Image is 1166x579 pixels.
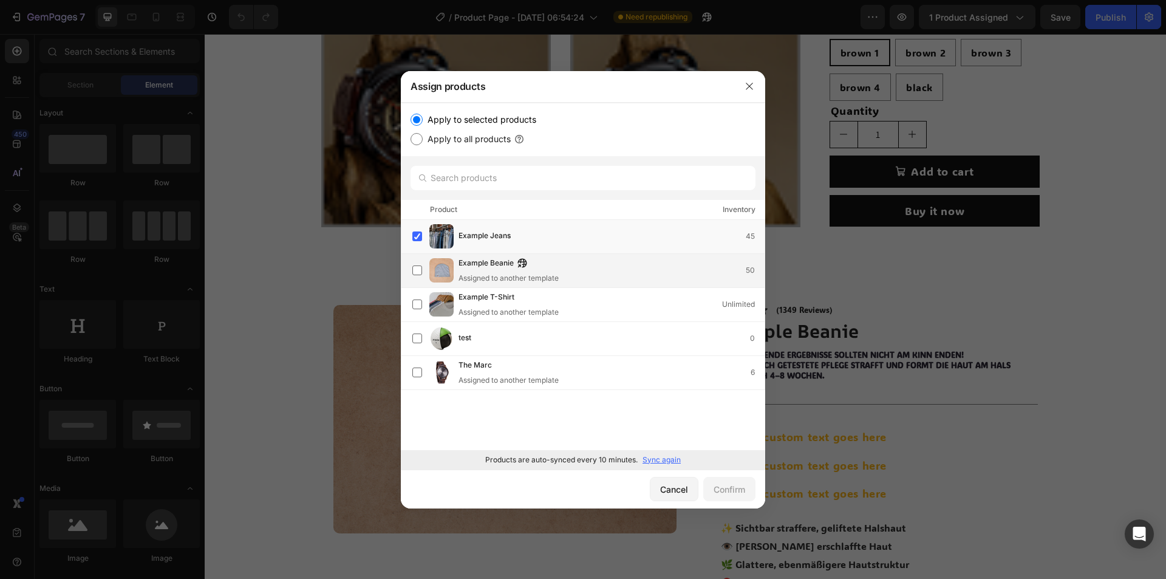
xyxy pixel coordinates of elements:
span: Example Jeans [459,230,511,243]
button: increment [694,87,721,114]
div: Assign products [401,70,734,102]
div: Assigned to another template [459,307,559,318]
span: test [459,332,471,345]
img: product-img [429,292,454,317]
div: Unlimited [722,298,765,310]
span: brown 1 [636,12,675,25]
button: Add to cart [625,122,836,154]
button: Buy it now [625,161,836,193]
div: Confirm [714,483,745,496]
div: 0 [750,332,765,344]
div: Assigned to another template [459,375,559,386]
span: 🎯 Spürbar mehr Selbstbewusstsein [516,542,682,555]
span: Example T-Shirt [459,291,514,304]
label: Apply to selected products [423,112,536,127]
div: /> [401,103,765,470]
span: ✨ Sichtbar straffere, geliftete Halshaut [516,487,701,500]
span: Example Beanie [459,257,514,270]
img: product-img [429,360,454,385]
button: Cancel [650,477,698,501]
img: product-img [429,258,454,283]
input: Search products [411,166,755,190]
span: The Marc [459,359,492,372]
img: Gray Heather Beanie [129,271,472,500]
p: (1349 Reviews) [571,271,628,281]
span: black [701,47,728,60]
div: Cancel [660,483,688,496]
div: 6 [751,366,765,379]
div: Open Intercom Messenger [1125,519,1154,549]
div: Your custom text goes here [529,421,684,442]
input: quantity [653,87,694,114]
span: brown 3 [766,12,806,25]
span: 🌿 Glattere, ebenmäßigere Hautstruktur [516,524,704,536]
button: decrement [626,87,653,114]
p: Beeindruckende Ergebnisse sollten nicht am Kinn enden! [511,316,832,326]
div: Your custom text goes here [529,392,684,414]
h1: Example Beanie [510,284,833,310]
div: 50 [746,264,765,276]
div: Add to cart [706,129,769,146]
img: product-img [429,224,454,248]
span: 👁️ [PERSON_NAME] erschlaffte Haut [516,505,687,518]
div: 45 [746,230,765,242]
div: Your custom text goes here [529,449,684,470]
div: Quantity [625,67,836,87]
div: Inventory [723,204,755,216]
span: brown 4 [635,47,676,60]
span: brown 2 [701,12,741,25]
p: Products are auto-synced every 10 minutes. [485,454,638,465]
p: Sync again [643,454,681,465]
div: Assigned to another template [459,273,559,284]
label: Apply to all products [423,132,511,146]
p: Diese klinisch getestete Pflege strafft und formt die Haut am Hals schon nach 4–8 Wochen. [511,326,832,347]
button: Confirm [703,477,755,501]
div: Buy it now [700,168,760,186]
div: Product [430,204,457,216]
img: product-img [429,326,454,351]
